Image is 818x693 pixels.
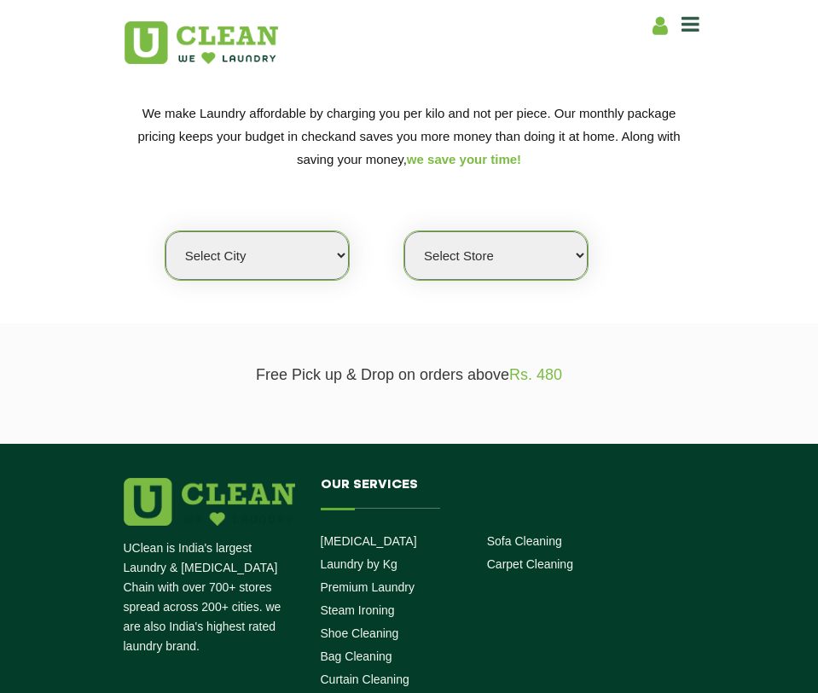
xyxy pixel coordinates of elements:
[321,534,417,548] a: [MEDICAL_DATA]
[321,649,392,663] a: Bag Cleaning
[509,366,562,383] span: Rs. 480
[125,21,278,64] img: UClean Laundry and Dry Cleaning
[321,626,399,640] a: Shoe Cleaning
[124,478,295,526] img: logo.png
[407,152,521,166] span: we save your time!
[124,366,695,384] p: Free Pick up & Drop on orders above
[321,580,415,594] a: Premium Laundry
[321,673,409,686] a: Curtain Cleaning
[124,539,295,656] p: UClean is India's largest Laundry & [MEDICAL_DATA] Chain with over 700+ stores spread across 200+...
[487,534,562,548] a: Sofa Cleaning
[124,102,695,171] p: We make Laundry affordable by charging you per kilo and not per piece. Our monthly package pricin...
[321,478,654,509] h4: Our Services
[321,557,397,571] a: Laundry by Kg
[487,557,573,571] a: Carpet Cleaning
[321,603,395,617] a: Steam Ironing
